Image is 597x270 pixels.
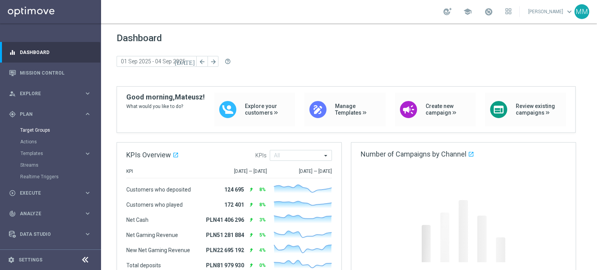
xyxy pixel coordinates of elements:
div: Templates [20,148,100,159]
button: gps_fixed Plan keyboard_arrow_right [9,111,92,117]
i: keyboard_arrow_right [84,90,91,97]
div: Mission Control [9,63,91,83]
div: Optibot [9,244,91,265]
a: Actions [20,139,81,145]
a: [PERSON_NAME]keyboard_arrow_down [527,6,574,17]
span: Data Studio [20,232,84,237]
a: Mission Control [20,63,91,83]
i: keyboard_arrow_right [84,189,91,197]
button: Mission Control [9,70,92,76]
i: keyboard_arrow_right [84,210,91,217]
button: equalizer Dashboard [9,49,92,56]
div: Templates [21,151,84,156]
a: Dashboard [20,42,91,63]
span: keyboard_arrow_down [565,7,574,16]
span: Templates [21,151,76,156]
a: Settings [19,258,42,262]
i: keyboard_arrow_right [84,150,91,157]
span: Analyze [20,211,84,216]
div: Actions [20,136,100,148]
i: equalizer [9,49,16,56]
i: keyboard_arrow_right [84,230,91,238]
div: Target Groups [20,124,100,136]
div: Analyze [9,210,84,217]
button: Data Studio keyboard_arrow_right [9,231,92,237]
i: track_changes [9,210,16,217]
div: Streams [20,159,100,171]
button: person_search Explore keyboard_arrow_right [9,91,92,97]
button: track_changes Analyze keyboard_arrow_right [9,211,92,217]
i: gps_fixed [9,111,16,118]
a: Target Groups [20,127,81,133]
button: Templates keyboard_arrow_right [20,150,92,157]
div: Explore [9,90,84,97]
i: play_circle_outline [9,190,16,197]
span: school [463,7,472,16]
span: Plan [20,112,84,117]
div: Plan [9,111,84,118]
div: Execute [9,190,84,197]
a: Streams [20,162,81,168]
a: Realtime Triggers [20,174,81,180]
a: Optibot [20,244,81,265]
i: settings [8,256,15,263]
i: keyboard_arrow_right [84,110,91,118]
div: Data Studio [9,231,84,238]
i: person_search [9,90,16,97]
span: Execute [20,191,84,195]
div: Realtime Triggers [20,171,100,183]
button: play_circle_outline Execute keyboard_arrow_right [9,190,92,196]
div: MM [574,4,589,19]
span: Explore [20,91,84,96]
div: Dashboard [9,42,91,63]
